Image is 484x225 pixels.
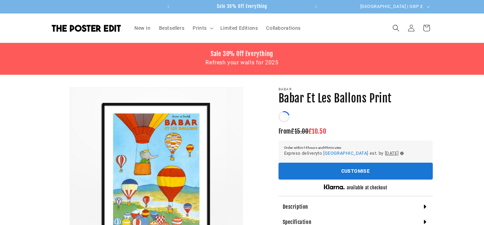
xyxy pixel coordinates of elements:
p: Babar [279,87,433,91]
span: Sale 30% Off Everything [217,3,267,9]
span: £10.50 [309,127,326,135]
span: Limited Editions [220,25,258,31]
h1: Babar Et Les Ballons Print [279,91,433,106]
h6: Order within 14 hours and 49 minutes [284,146,427,150]
div: outlined primary button group [279,163,433,180]
h4: Description [283,204,308,210]
span: Express delivery to [284,150,322,157]
span: Prints [193,25,207,31]
summary: Search [388,20,404,36]
summary: Prints [188,21,216,35]
a: Limited Editions [216,21,262,35]
span: Bestsellers [159,25,185,31]
span: New In [134,25,151,31]
span: Collaborations [266,25,300,31]
img: The Poster Edit [52,25,121,32]
span: est. by [370,150,384,157]
span: [DATE] [385,150,399,157]
button: Customise [279,163,433,180]
h3: From [279,127,433,135]
button: [GEOGRAPHIC_DATA] [323,150,368,157]
a: Collaborations [262,21,305,35]
span: £15.00 [291,127,309,135]
span: [GEOGRAPHIC_DATA] [323,151,368,156]
a: Bestsellers [155,21,189,35]
h5: available at checkout [347,185,387,191]
span: [GEOGRAPHIC_DATA] | GBP £ [360,3,423,10]
a: The Poster Edit [49,22,123,34]
a: New In [130,21,155,35]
